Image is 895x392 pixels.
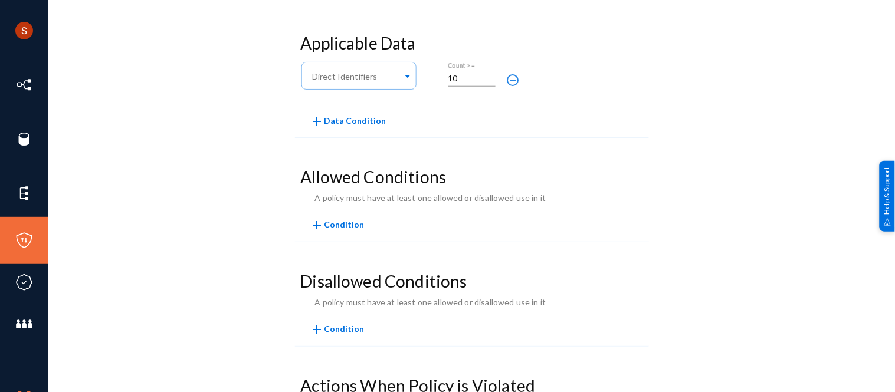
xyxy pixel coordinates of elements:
mat-icon: add [310,114,324,129]
mat-icon: add [310,218,324,232]
span: Condition [324,324,365,334]
mat-icon: remove_circle_outline [506,73,520,87]
img: help_support.svg [884,218,891,226]
img: icon-elements.svg [15,185,33,202]
span: Data Condition [310,116,386,126]
h3: Applicable Data [301,34,643,54]
img: icon-compliance.svg [15,274,33,291]
img: icon-inventory.svg [15,76,33,94]
div: Direct Identifiers [310,66,380,87]
div: Help & Support [880,160,895,231]
h3: Allowed Conditions [301,167,643,187]
button: Data Condition [301,110,396,131]
mat-icon: add [310,322,324,337]
img: icon-policies.svg [15,232,33,249]
h3: Disallowed Conditions [301,272,643,292]
span: A policy must have at least one allowed or disallowed use in it [315,297,546,307]
span: A policy must have at least one allowed or disallowed use in it [315,193,546,203]
img: ACg8ocLCHWB70YVmYJSZIkanuWRMiAOKj9BOxslbKTvretzi-06qRA=s96-c [15,22,33,39]
span: Condition [324,220,365,230]
img: icon-members.svg [15,315,33,333]
button: Condition [301,318,374,340]
img: icon-sources.svg [15,130,33,148]
button: Condition [301,213,374,235]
